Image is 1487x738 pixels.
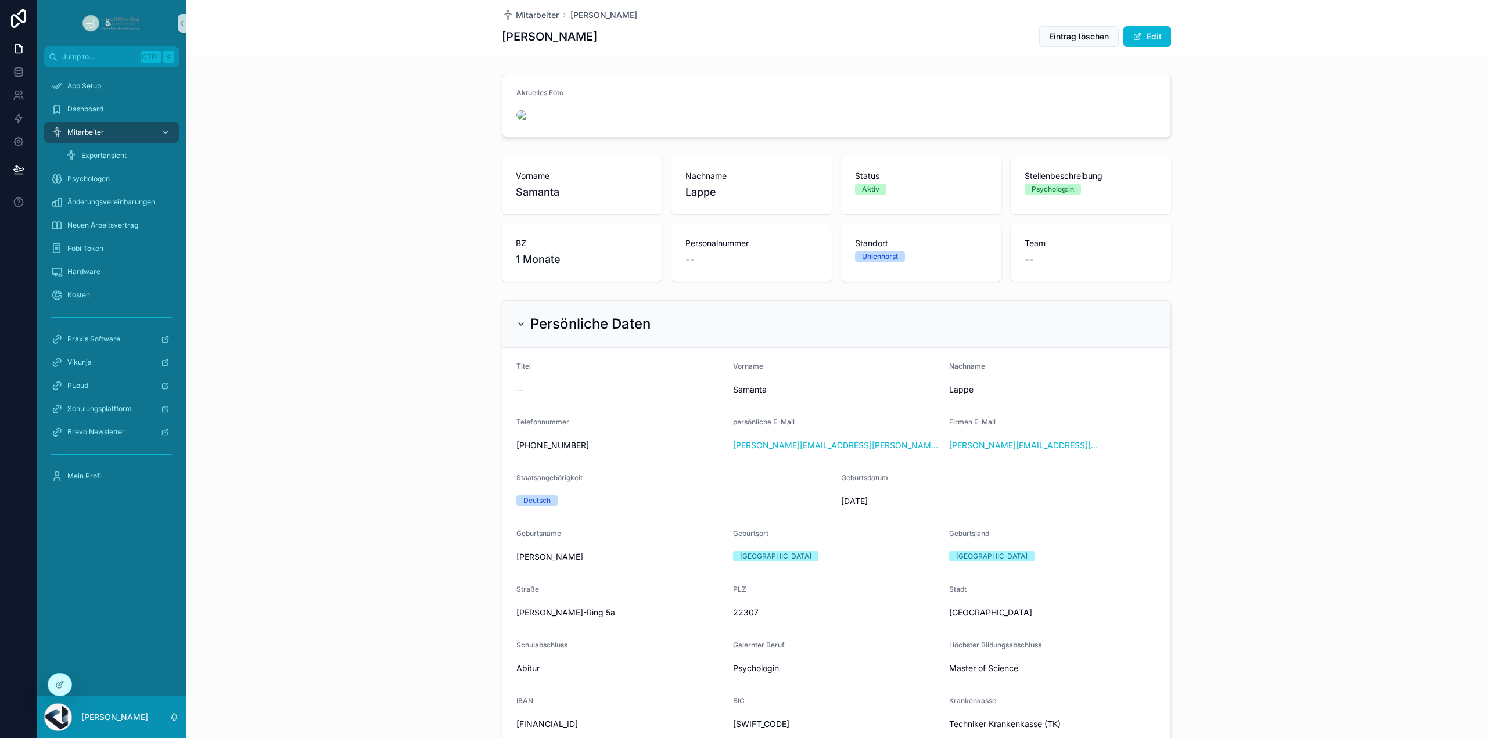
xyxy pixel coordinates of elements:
[516,237,648,249] span: BZ
[1025,170,1157,182] span: Stellenbeschreibung
[949,663,1156,674] span: Master of Science
[862,251,898,262] div: Uhlenhorst
[67,334,120,344] span: Praxis Software
[841,473,888,482] span: Geburtsdatum
[67,267,100,276] span: Hardware
[516,417,569,426] span: Telefonnummer
[44,168,179,189] a: Psychologen
[44,329,179,350] a: Praxis Software
[516,640,567,649] span: Schulabschluss
[44,192,179,213] a: Änderungsvereinbarungen
[44,466,179,487] a: Mein Profil
[67,105,103,114] span: Dashboard
[44,375,179,396] a: PLoud
[44,122,179,143] a: Mitarbeiter
[37,67,186,502] div: scrollable content
[685,170,818,182] span: Nachname
[516,696,533,705] span: IBAN
[570,9,637,21] a: [PERSON_NAME]
[733,529,768,538] span: Geburtsort
[516,663,724,674] span: Abitur
[1032,184,1074,195] div: Psycholog:in
[685,251,695,268] span: --
[949,607,1156,618] span: [GEOGRAPHIC_DATA]
[67,221,138,230] span: Neuen Arbeitsvertrag
[516,251,648,268] span: 1 Monate
[62,52,136,62] span: Jump to...
[516,384,523,395] span: --
[949,718,1156,730] span: Techniker Krankenkasse (TK)
[733,362,763,370] span: Vorname
[164,52,173,62] span: K
[516,440,724,451] span: [PHONE_NUMBER]
[67,381,88,390] span: PLoud
[81,151,127,160] span: Exportansicht
[141,51,161,63] span: Ctrl
[956,551,1028,561] div: [GEOGRAPHIC_DATA]
[516,9,559,21] span: Mitarbeiter
[44,75,179,96] a: App Setup
[44,238,179,259] a: Fobi Token
[1025,237,1157,249] span: Team
[516,585,539,593] span: Straße
[949,440,1102,451] a: [PERSON_NAME][EMAIL_ADDRESS][DOMAIN_NAME]
[685,184,818,200] span: Lappe
[1025,251,1034,268] span: --
[841,495,1156,507] span: [DATE]
[733,607,940,618] span: 22307
[733,663,940,674] span: Psychologin
[44,422,179,442] a: Brevo Newsletter
[44,261,179,282] a: Hardware
[949,585,967,593] span: Stadt
[740,551,811,561] div: [GEOGRAPHIC_DATA]
[44,99,179,120] a: Dashboard
[44,285,179,305] a: Kosten
[516,473,583,482] span: Staatsangehörigkeit
[733,384,940,395] span: Samanta
[862,184,879,195] div: Aktiv
[502,28,597,45] h1: [PERSON_NAME]
[733,640,785,649] span: Gelernter Beruf
[733,585,746,593] span: PLZ
[523,495,551,506] div: Deutsch
[949,362,985,370] span: Nachname
[516,88,563,97] span: Aktuelles Foto
[685,237,818,249] span: Personalnummer
[516,184,648,200] span: Samanta
[516,607,724,618] span: [PERSON_NAME]-Ring 5a
[733,440,940,451] a: [PERSON_NAME][EMAIL_ADDRESS][PERSON_NAME][DOMAIN_NAME]
[855,170,987,182] span: Status
[67,81,101,91] span: App Setup
[67,174,110,183] span: Psychologen
[67,471,103,481] span: Mein Profil
[67,197,155,207] span: Änderungsvereinbarungen
[733,417,795,426] span: persönliche E-Mail
[67,427,125,437] span: Brevo Newsletter
[733,718,940,730] span: [SWIFT_CODE]
[67,290,90,300] span: Kosten
[44,215,179,236] a: Neuen Arbeitsvertrag
[855,237,987,249] span: Standort
[58,145,179,166] a: Exportansicht
[1049,31,1109,42] span: Eintrag löschen
[516,170,648,182] span: Vorname
[949,696,996,705] span: Krankenkasse
[516,362,531,370] span: Titel
[530,315,651,333] h2: Persönliche Daten
[516,529,561,538] span: Geburtsname
[44,352,179,373] a: Vikunja
[516,718,724,730] span: [FINANCIAL_ID]
[81,711,148,723] p: [PERSON_NAME]
[81,14,142,33] img: App logo
[67,128,104,137] span: Mitarbeiter
[949,417,996,426] span: Firmen E-Mail
[44,398,179,419] a: Schulungsplattform
[949,529,989,538] span: Geburtsland
[1039,26,1119,47] button: Eintrag löschen
[67,244,103,253] span: Fobi Token
[516,551,724,563] span: [PERSON_NAME]
[949,640,1041,649] span: Höchster Bildungsabschluss
[733,696,745,705] span: BIC
[949,384,1156,395] span: Lappe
